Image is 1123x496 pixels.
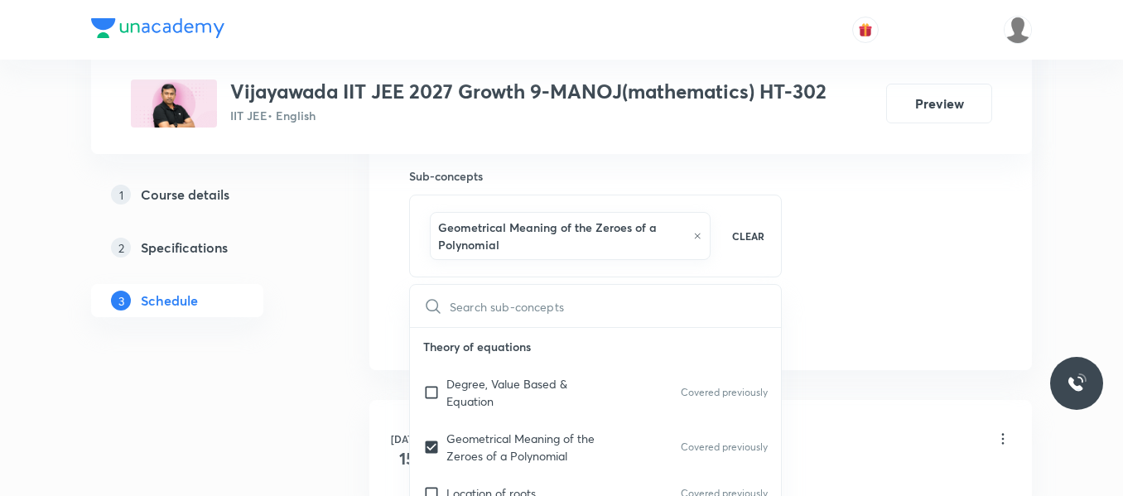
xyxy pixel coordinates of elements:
img: Srikanth [1004,16,1032,44]
a: Company Logo [91,18,224,42]
p: 1 [111,185,131,205]
p: 2 [111,238,131,258]
h6: Geometrical Meaning of the Zeroes of a Polynomial [438,219,685,253]
p: Covered previously [681,440,768,455]
a: 1Course details [91,178,316,211]
h6: [DATE] [390,431,423,446]
img: 0C177DD8-002D-410A-9829-852396517BC3_plus.png [131,79,217,128]
h5: Schedule [141,291,198,311]
img: Company Logo [91,18,224,38]
h3: Vijayawada IIT JEE 2027 Growth 9-MANOJ(mathematics) HT-302 [230,79,827,104]
p: Theory of equations [410,328,781,365]
p: CLEAR [732,229,764,243]
img: ttu [1067,373,1087,393]
input: Search sub-concepts [450,285,781,327]
button: Preview [886,84,992,123]
p: Degree, Value Based & Equation [446,375,614,410]
img: avatar [858,22,873,37]
h5: Specifications [141,238,228,258]
h6: Sub-concepts [409,167,782,185]
h4: 15 [390,446,423,471]
p: 3 [111,291,131,311]
h5: Course details [141,185,229,205]
p: Geometrical Meaning of the Zeroes of a Polynomial [446,430,614,465]
p: IIT JEE • English [230,107,827,124]
a: 2Specifications [91,231,316,264]
p: Covered previously [681,385,768,400]
button: avatar [852,17,879,43]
